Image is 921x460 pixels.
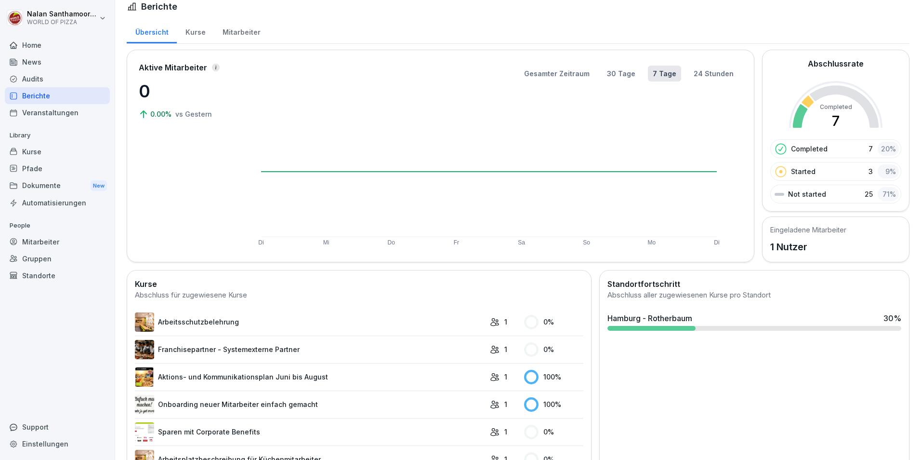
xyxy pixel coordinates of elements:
[868,166,873,176] p: 3
[648,239,656,246] text: Mo
[135,290,583,301] div: Abschluss für zugewiesene Kurse
[878,164,899,178] div: 9 %
[135,312,154,332] img: reu9pwv5jenc8sl7wjlftqhe.png
[519,66,594,81] button: Gesamter Zeitraum
[135,340,154,359] img: c6ahff3tpkyjer6p5tw961a1.png
[524,397,584,412] div: 100 %
[91,180,107,191] div: New
[602,66,640,81] button: 30 Tage
[5,104,110,121] a: Veranstaltungen
[5,250,110,267] a: Gruppen
[504,317,507,327] p: 1
[5,218,110,233] p: People
[135,422,485,442] a: Sparen mit Corporate Benefits
[504,427,507,437] p: 1
[791,144,828,154] p: Completed
[175,109,212,119] p: vs Gestern
[865,189,873,199] p: 25
[5,435,110,452] a: Einstellungen
[135,367,154,387] img: wv9qdipp89lowhfx6mawjprm.png
[648,66,681,81] button: 7 Tage
[5,160,110,177] a: Pfade
[878,142,899,156] div: 20 %
[27,10,97,18] p: Nalan Santhamoorthy
[868,144,873,154] p: 7
[150,109,173,119] p: 0.00%
[604,309,905,335] a: Hamburg - Rotherbaum30%
[388,239,395,246] text: Do
[524,342,584,357] div: 0 %
[791,166,816,176] p: Started
[607,278,901,290] h2: Standortfortschritt
[5,87,110,104] a: Berichte
[135,340,485,359] a: Franchisepartner - Systemexterne Partner
[139,78,235,104] p: 0
[714,239,719,246] text: Di
[5,37,110,54] a: Home
[5,194,110,211] a: Automatisierungen
[689,66,738,81] button: 24 Stunden
[139,62,207,73] p: Aktive Mitarbeiter
[5,54,110,70] a: News
[5,70,110,87] a: Audits
[323,239,329,246] text: Mi
[5,177,110,195] div: Dokumente
[504,344,507,354] p: 1
[127,19,177,43] a: Übersicht
[454,239,459,246] text: Fr
[504,399,507,409] p: 1
[504,372,507,382] p: 1
[135,312,485,332] a: Arbeitsschutzbelehrung
[878,187,899,201] div: 71 %
[788,189,826,199] p: Not started
[135,367,485,387] a: Aktions- und Kommunikationsplan Juni bis August
[883,312,901,324] div: 30 %
[607,312,692,324] div: Hamburg - Rotherbaum
[177,19,214,43] a: Kurse
[524,370,584,384] div: 100 %
[518,239,525,246] text: Sa
[135,395,154,414] img: jqubbvx9c2r4yejefextytfg.png
[135,278,583,290] h2: Kurse
[5,128,110,143] p: Library
[583,239,590,246] text: So
[808,58,864,69] h2: Abschlussrate
[5,267,110,284] a: Standorte
[5,233,110,250] a: Mitarbeiter
[524,425,584,439] div: 0 %
[770,240,846,254] p: 1 Nutzer
[5,177,110,195] a: DokumenteNew
[770,225,846,235] h5: Eingeladene Mitarbeiter
[258,239,263,246] text: Di
[524,315,584,329] div: 0 %
[607,290,901,301] div: Abschluss aller zugewiesenen Kurse pro Standort
[5,143,110,160] a: Kurse
[27,19,97,26] p: WORLD OF PIZZA
[214,19,269,43] a: Mitarbeiter
[135,422,154,442] img: x3m0kug65gnsdidt1knvffp1.png
[135,395,485,414] a: Onboarding neuer Mitarbeiter einfach gemacht
[5,419,110,435] div: Support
